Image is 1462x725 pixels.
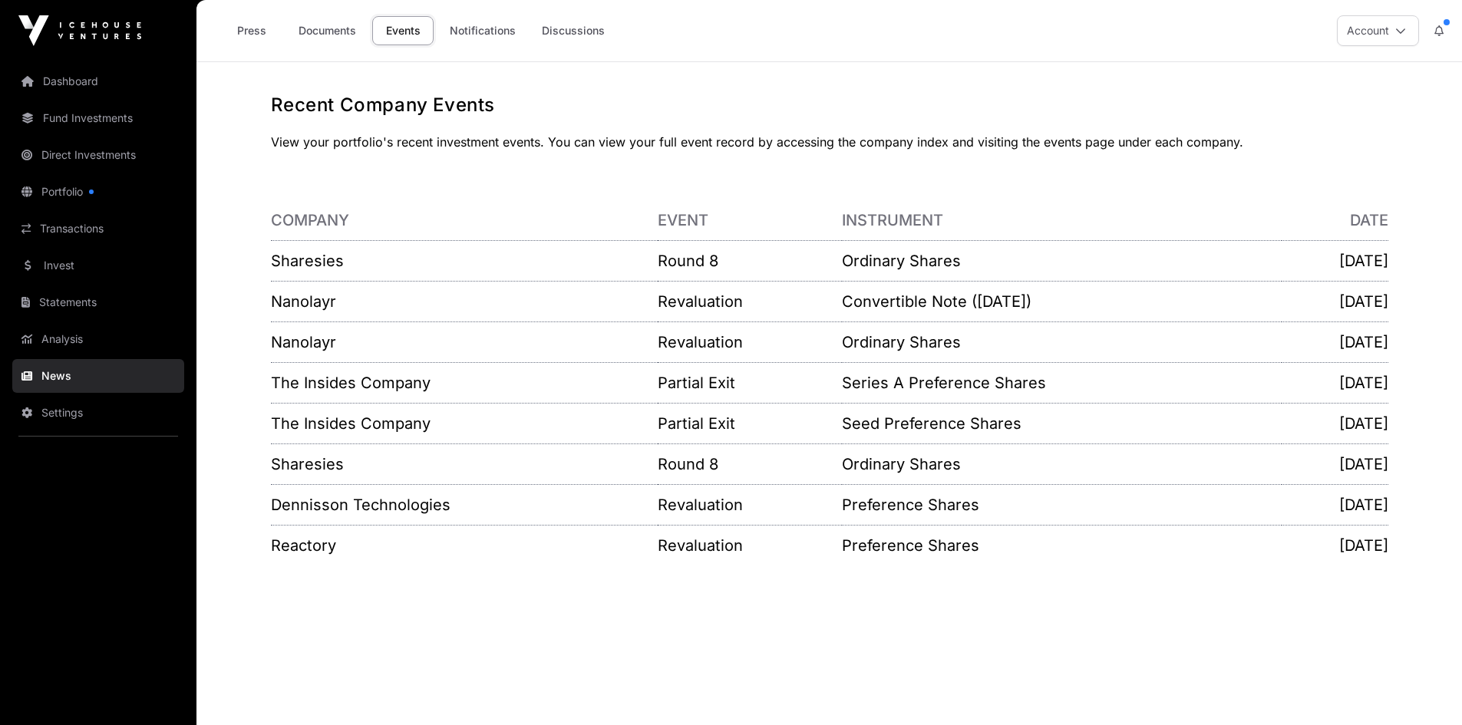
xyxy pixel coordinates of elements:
a: Notifications [440,16,526,45]
a: Portfolio [12,175,184,209]
a: Press [221,16,282,45]
a: Nanolayr [271,333,336,351]
a: Invest [12,249,184,282]
p: Round 8 [658,453,841,475]
a: Statements [12,285,184,319]
p: Revaluation [658,331,841,353]
a: Sharesies [271,252,344,270]
p: Partial Exit [658,372,841,394]
a: Transactions [12,212,184,246]
p: Preference Shares [842,535,1282,556]
p: [DATE] [1282,331,1388,353]
a: Reactory [271,536,336,555]
p: Series A Preference Shares [842,372,1282,394]
p: Partial Exit [658,413,841,434]
p: Seed Preference Shares [842,413,1282,434]
a: Dennisson Technologies [271,496,450,514]
a: Settings [12,396,184,430]
a: The Insides Company [271,374,431,392]
a: Fund Investments [12,101,184,135]
th: Company [271,200,658,241]
p: Ordinary Shares [842,453,1282,475]
button: Account [1337,15,1419,46]
a: The Insides Company [271,414,431,433]
a: Nanolayr [271,292,336,311]
a: Direct Investments [12,138,184,172]
a: News [12,359,184,393]
p: Ordinary Shares [842,250,1282,272]
iframe: Chat Widget [1385,651,1462,725]
p: [DATE] [1282,291,1388,312]
p: Round 8 [658,250,841,272]
p: View your portfolio's recent investment events. You can view your full event record by accessing ... [271,133,1388,151]
a: Sharesies [271,455,344,473]
a: Events [372,16,434,45]
th: Event [658,200,841,241]
p: [DATE] [1282,413,1388,434]
p: [DATE] [1282,250,1388,272]
th: Date [1282,200,1388,241]
p: Revaluation [658,535,841,556]
a: Dashboard [12,64,184,98]
p: Ordinary Shares [842,331,1282,353]
p: [DATE] [1282,535,1388,556]
th: Instrument [842,200,1282,241]
p: [DATE] [1282,372,1388,394]
p: Revaluation [658,494,841,516]
p: Preference Shares [842,494,1282,516]
p: [DATE] [1282,453,1388,475]
a: Documents [289,16,366,45]
p: Revaluation [658,291,841,312]
h1: Recent Company Events [271,93,1388,117]
img: Icehouse Ventures Logo [18,15,141,46]
p: Convertible Note ([DATE]) [842,291,1282,312]
a: Analysis [12,322,184,356]
p: [DATE] [1282,494,1388,516]
a: Discussions [532,16,615,45]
